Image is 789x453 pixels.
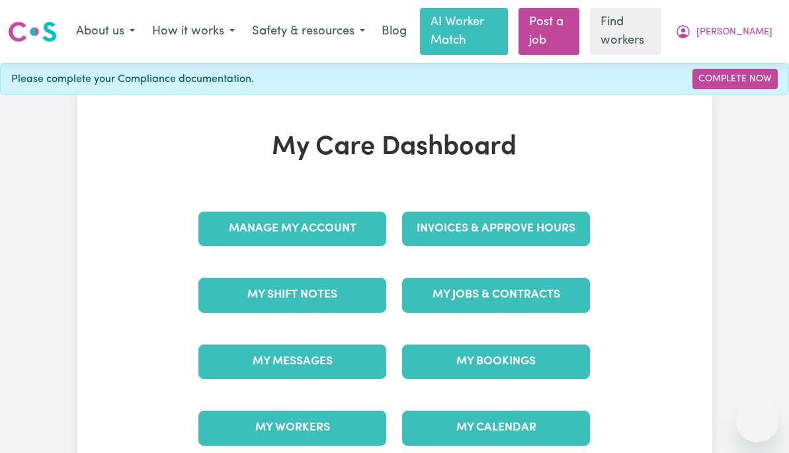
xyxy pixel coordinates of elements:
a: AI Worker Match [420,8,508,55]
a: Complete Now [692,69,778,89]
a: Find workers [590,8,661,55]
a: My Jobs & Contracts [402,278,590,312]
a: Manage My Account [198,212,386,246]
h1: My Care Dashboard [190,132,598,164]
a: Blog [374,17,415,46]
button: How it works [144,18,243,46]
a: My Bookings [402,345,590,379]
a: My Calendar [402,411,590,445]
span: Please complete your Compliance documentation. [11,71,254,87]
button: About us [67,18,144,46]
a: My Shift Notes [198,278,386,312]
img: Careseekers logo [8,20,57,44]
a: Careseekers logo [8,17,57,47]
a: My Workers [198,411,386,445]
a: Post a job [519,8,579,55]
button: Safety & resources [243,18,374,46]
button: My Account [667,18,781,46]
a: My Messages [198,345,386,379]
iframe: Button to launch messaging window [736,400,778,442]
a: Invoices & Approve Hours [402,212,590,246]
span: [PERSON_NAME] [696,25,772,40]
